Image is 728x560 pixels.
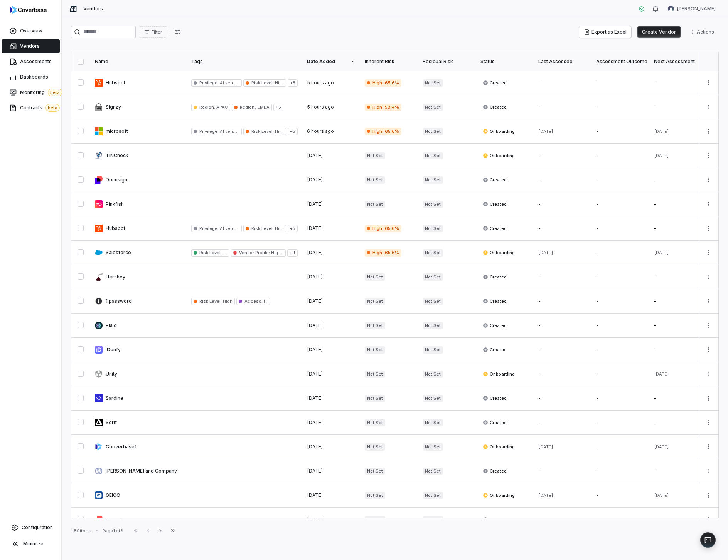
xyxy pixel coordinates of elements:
[649,386,707,411] td: -
[702,417,715,428] button: More actions
[270,250,290,255] span: High SLA
[307,419,323,425] span: [DATE]
[483,274,507,280] span: Created
[423,249,443,257] span: Not Set
[649,411,707,435] td: -
[423,371,443,378] span: Not Set
[483,516,507,523] span: Created
[2,39,60,53] a: Vendors
[2,70,60,84] a: Dashboards
[251,226,274,231] span: Risk Level :
[649,95,707,119] td: -
[2,55,60,69] a: Assessments
[288,128,298,135] span: + 5
[483,250,515,256] span: Onboarding
[222,250,232,255] span: Low
[365,298,385,305] span: Not Set
[423,79,443,87] span: Not Set
[534,71,591,95] td: -
[365,468,385,475] span: Not Set
[483,444,515,450] span: Onboarding
[483,177,507,183] span: Created
[654,250,669,255] span: [DATE]
[538,129,553,134] span: [DATE]
[251,129,274,134] span: Risk Level :
[365,371,385,378] span: Not Set
[702,295,715,307] button: More actions
[702,198,715,210] button: More actions
[20,43,40,49] span: Vendors
[423,322,443,329] span: Not Set
[483,80,507,86] span: Created
[534,338,591,362] td: -
[649,338,707,362] td: -
[483,371,515,377] span: Onboarding
[663,3,720,15] button: Amanda Pettenati avatar[PERSON_NAME]
[96,528,98,533] div: •
[423,516,443,523] span: Not Set
[307,347,323,352] span: [DATE]
[307,371,323,377] span: [DATE]
[307,201,323,207] span: [DATE]
[534,192,591,216] td: -
[654,493,669,498] span: [DATE]
[649,71,707,95] td: -
[702,223,715,234] button: More actions
[538,444,553,449] span: [DATE]
[222,298,233,304] span: High
[307,225,323,231] span: [DATE]
[534,216,591,241] td: -
[534,459,591,483] td: -
[365,516,385,523] span: Not Set
[687,26,719,38] button: More actions
[307,444,323,449] span: [DATE]
[534,95,591,119] td: -
[307,274,323,280] span: [DATE]
[483,347,507,353] span: Created
[702,392,715,404] button: More actions
[423,346,443,354] span: Not Set
[256,104,270,110] span: EMEA
[483,492,515,498] span: Onboarding
[591,459,649,483] td: -
[244,298,262,304] span: Access :
[23,541,44,547] span: Minimize
[307,177,323,183] span: [DATE]
[288,79,298,87] span: + 8
[702,150,715,161] button: More actions
[365,176,385,184] span: Not Set
[365,152,385,159] span: Not Set
[307,298,323,304] span: [DATE]
[483,468,507,474] span: Created
[654,153,669,158] span: [DATE]
[199,104,215,110] span: Region :
[702,514,715,525] button: More actions
[591,241,649,265] td: -
[480,59,529,65] div: Status
[22,525,53,531] span: Configuration
[654,371,669,377] span: [DATE]
[534,386,591,411] td: -
[483,201,507,207] span: Created
[307,128,334,134] span: 6 hours ago
[423,468,443,475] span: Not Set
[534,265,591,289] td: -
[215,104,228,110] span: APAC
[483,153,515,159] span: Onboarding
[2,101,60,115] a: Contractsbeta
[365,201,385,208] span: Not Set
[20,59,52,65] span: Assessments
[219,129,240,134] span: AI vendor
[591,338,649,362] td: -
[2,86,60,99] a: Monitoringbeta
[591,289,649,314] td: -
[591,168,649,192] td: -
[483,128,515,134] span: Onboarding
[20,104,60,112] span: Contracts
[702,77,715,89] button: More actions
[649,459,707,483] td: -
[239,250,270,255] span: Vendor Profile :
[579,26,631,38] button: Export as Excel
[365,395,385,402] span: Not Set
[649,314,707,338] td: -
